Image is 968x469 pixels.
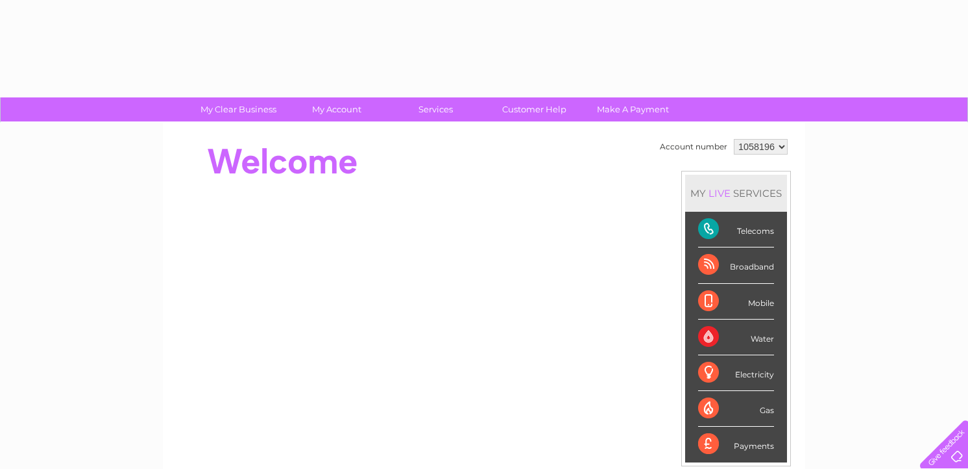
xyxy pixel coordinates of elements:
div: Gas [698,391,774,427]
div: Mobile [698,284,774,320]
div: Electricity [698,355,774,391]
a: My Clear Business [185,97,292,121]
td: Account number [657,136,731,158]
div: LIVE [706,187,733,199]
a: Customer Help [481,97,588,121]
div: Water [698,320,774,355]
a: Services [382,97,489,121]
a: Make A Payment [579,97,686,121]
div: Telecoms [698,212,774,247]
a: My Account [284,97,391,121]
div: Payments [698,427,774,462]
div: MY SERVICES [685,175,787,212]
div: Broadband [698,247,774,283]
